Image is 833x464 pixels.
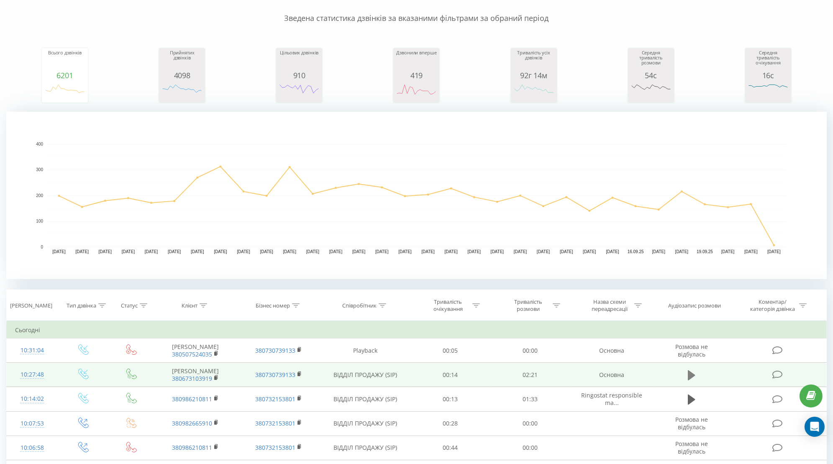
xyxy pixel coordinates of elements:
td: 00:14 [410,363,490,387]
td: 00:28 [410,411,490,436]
div: 10:06:58 [15,440,49,456]
a: 380732153801 [255,443,295,451]
div: 92г 14м [513,71,555,79]
div: 16с [747,71,789,79]
td: Playback [320,338,410,363]
text: 400 [36,142,43,146]
div: Статус [121,302,138,309]
text: 200 [36,193,43,198]
text: 100 [36,219,43,224]
a: 380982665910 [172,419,212,427]
span: Розмова не відбулась [675,440,708,455]
div: Прийнятих дзвінків [161,50,203,71]
svg: A chart. [513,79,555,105]
div: Всього дзвінків [44,50,86,71]
text: [DATE] [491,250,504,254]
text: [DATE] [122,250,135,254]
text: [DATE] [652,250,666,254]
text: [DATE] [191,250,204,254]
div: 6201 [44,71,86,79]
td: Сьогодні [7,322,827,338]
svg: A chart. [161,79,203,105]
div: [PERSON_NAME] [10,302,52,309]
div: 10:07:53 [15,415,49,432]
a: 380986210811 [172,443,212,451]
div: Співробітник [342,302,377,309]
div: Середня тривалість розмови [630,50,672,71]
a: 380986210811 [172,395,212,403]
svg: A chart. [747,79,789,105]
text: 0 [41,245,43,249]
a: 380732153801 [255,419,295,427]
span: Розмова не відбулась [675,343,708,358]
a: 380507524035 [172,350,212,358]
text: [DATE] [583,250,596,254]
td: ВІДДІЛ ПРОДАЖУ (SIP) [320,411,410,436]
text: [DATE] [398,250,412,254]
td: 00:00 [490,338,570,363]
svg: A chart. [278,79,320,105]
div: Середня тривалість очікування [747,50,789,71]
div: Клієнт [182,302,197,309]
td: 01:33 [490,387,570,411]
text: [DATE] [468,250,481,254]
td: [PERSON_NAME] [154,338,237,363]
text: [DATE] [214,250,227,254]
td: 00:00 [490,411,570,436]
div: 10:27:48 [15,367,49,383]
div: Open Intercom Messenger [805,417,825,437]
a: 380730739133 [255,371,295,379]
text: 16.09.25 [628,250,644,254]
td: 00:05 [410,338,490,363]
div: Тривалість очікування [425,298,470,313]
text: [DATE] [537,250,550,254]
td: ВІДДІЛ ПРОДАЖУ (SIP) [320,363,410,387]
text: [DATE] [260,250,273,254]
text: 19.09.25 [697,250,713,254]
text: [DATE] [606,250,619,254]
td: ВІДДІЛ ПРОДАЖУ (SIP) [320,436,410,460]
text: [DATE] [421,250,435,254]
td: 00:00 [490,436,570,460]
div: Цільових дзвінків [278,50,320,71]
div: Коментар/категорія дзвінка [748,298,797,313]
div: 419 [395,71,437,79]
td: ВІДДІЛ ПРОДАЖУ (SIP) [320,387,410,411]
a: 380673103919 [172,374,212,382]
div: 10:31:04 [15,342,49,359]
svg: A chart. [44,79,86,105]
text: [DATE] [237,250,250,254]
text: [DATE] [75,250,89,254]
div: Бізнес номер [256,302,290,309]
td: Основна [570,338,654,363]
text: [DATE] [352,250,366,254]
text: [DATE] [744,250,758,254]
text: [DATE] [444,250,458,254]
text: [DATE] [675,250,689,254]
td: 02:21 [490,363,570,387]
td: [PERSON_NAME] [154,363,237,387]
text: [DATE] [721,250,735,254]
svg: A chart. [630,79,672,105]
div: Тривалість усіх дзвінків [513,50,555,71]
text: [DATE] [168,250,181,254]
div: 4098 [161,71,203,79]
td: Основна [570,363,654,387]
text: 300 [36,168,43,172]
text: [DATE] [329,250,343,254]
svg: A chart. [395,79,437,105]
div: 54с [630,71,672,79]
text: [DATE] [99,250,112,254]
svg: A chart. [6,112,827,279]
div: Тип дзвінка [67,302,96,309]
div: Назва схеми переадресації [587,298,632,313]
text: [DATE] [145,250,158,254]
